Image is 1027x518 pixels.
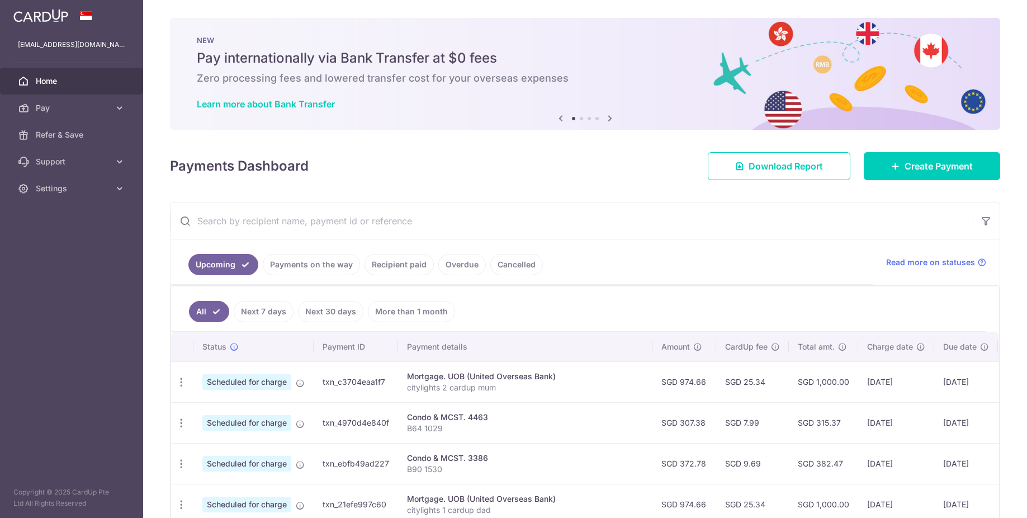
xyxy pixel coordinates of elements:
[234,301,294,322] a: Next 7 days
[202,456,291,472] span: Scheduled for charge
[36,129,110,140] span: Refer & Save
[886,257,975,268] span: Read more on statuses
[789,402,858,443] td: SGD 315.37
[407,453,643,464] div: Condo & MCST. 3386
[789,361,858,402] td: SGD 1,000.00
[314,443,398,484] td: txn_ebfb49ad227
[407,423,643,434] p: B64 1029
[490,254,543,275] a: Cancelled
[438,254,486,275] a: Overdue
[934,402,998,443] td: [DATE]
[189,301,229,322] a: All
[407,371,643,382] div: Mortgage. UOB (United Overseas Bank)
[708,152,850,180] a: Download Report
[36,183,110,194] span: Settings
[18,39,125,50] p: [EMAIL_ADDRESS][DOMAIN_NAME]
[365,254,434,275] a: Recipient paid
[197,49,973,67] h5: Pay internationally via Bank Transfer at $0 fees
[905,159,973,173] span: Create Payment
[197,98,335,110] a: Learn more about Bank Transfer
[716,361,789,402] td: SGD 25.34
[314,402,398,443] td: txn_4970d4e840f
[934,443,998,484] td: [DATE]
[407,464,643,475] p: B90 1530
[798,341,835,352] span: Total amt.
[36,156,110,167] span: Support
[652,361,716,402] td: SGD 974.66
[864,152,1000,180] a: Create Payment
[314,361,398,402] td: txn_c3704eaa1f7
[725,341,768,352] span: CardUp fee
[298,301,363,322] a: Next 30 days
[13,9,68,22] img: CardUp
[368,301,455,322] a: More than 1 month
[858,443,934,484] td: [DATE]
[407,412,643,423] div: Condo & MCST. 4463
[934,361,998,402] td: [DATE]
[36,102,110,114] span: Pay
[202,415,291,431] span: Scheduled for charge
[170,18,1000,130] img: Bank transfer banner
[314,332,398,361] th: Payment ID
[652,443,716,484] td: SGD 372.78
[652,402,716,443] td: SGD 307.38
[858,402,934,443] td: [DATE]
[716,402,789,443] td: SGD 7.99
[943,341,977,352] span: Due date
[398,332,652,361] th: Payment details
[407,493,643,505] div: Mortgage. UOB (United Overseas Bank)
[789,443,858,484] td: SGD 382.47
[171,203,973,239] input: Search by recipient name, payment id or reference
[202,497,291,512] span: Scheduled for charge
[407,382,643,393] p: citylights 2 cardup mum
[36,76,110,87] span: Home
[197,72,973,85] h6: Zero processing fees and lowered transfer cost for your overseas expenses
[716,443,789,484] td: SGD 9.69
[202,341,226,352] span: Status
[170,156,309,176] h4: Payments Dashboard
[188,254,258,275] a: Upcoming
[749,159,823,173] span: Download Report
[867,341,913,352] span: Charge date
[263,254,360,275] a: Payments on the way
[661,341,690,352] span: Amount
[886,257,986,268] a: Read more on statuses
[858,361,934,402] td: [DATE]
[197,36,973,45] p: NEW
[202,374,291,390] span: Scheduled for charge
[407,505,643,516] p: citylights 1 cardup dad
